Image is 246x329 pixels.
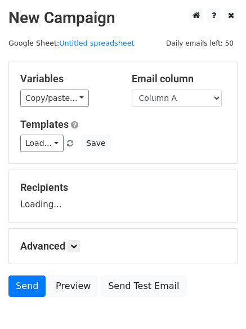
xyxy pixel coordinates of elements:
span: Daily emails left: 50 [162,37,238,50]
div: Loading... [20,181,226,211]
button: Save [81,135,110,152]
a: Copy/paste... [20,90,89,107]
h5: Email column [132,73,226,85]
small: Google Sheet: [8,39,135,47]
h5: Recipients [20,181,226,194]
h5: Advanced [20,240,226,252]
a: Load... [20,135,64,152]
a: Daily emails left: 50 [162,39,238,47]
a: Send [8,275,46,297]
a: Untitled spreadsheet [59,39,134,47]
a: Preview [48,275,98,297]
a: Templates [20,118,69,130]
h2: New Campaign [8,8,238,28]
a: Send Test Email [101,275,186,297]
h5: Variables [20,73,115,85]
